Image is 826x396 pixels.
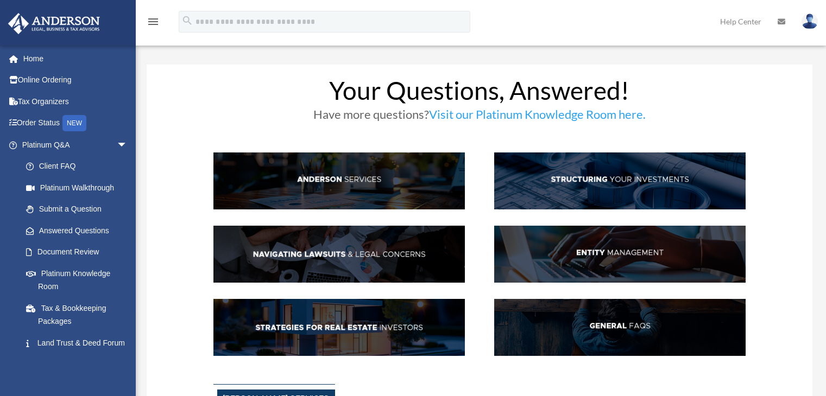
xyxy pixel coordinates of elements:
[62,115,86,131] div: NEW
[147,15,160,28] i: menu
[15,263,144,297] a: Platinum Knowledge Room
[8,48,144,69] a: Home
[8,112,144,135] a: Order StatusNEW
[494,299,746,356] img: GenFAQ_hdr
[147,19,160,28] a: menu
[15,297,144,332] a: Tax & Bookkeeping Packages
[15,199,144,220] a: Submit a Question
[181,15,193,27] i: search
[117,134,138,156] span: arrow_drop_down
[8,134,144,156] a: Platinum Q&Aarrow_drop_down
[494,226,746,283] img: EntManag_hdr
[213,299,465,356] img: StratsRE_hdr
[429,107,646,127] a: Visit our Platinum Knowledge Room here.
[213,78,746,108] h1: Your Questions, Answered!
[802,14,818,29] img: User Pic
[15,332,144,354] a: Land Trust & Deed Forum
[494,152,746,209] img: StructInv_hdr
[15,241,144,263] a: Document Review
[8,91,144,112] a: Tax Organizers
[15,354,144,375] a: Portal Feedback
[8,69,144,91] a: Online Ordering
[15,177,144,199] a: Platinum Walkthrough
[5,13,103,34] img: Anderson Advisors Platinum Portal
[15,156,138,177] a: Client FAQ
[213,152,465,209] img: AndServ_hdr
[213,226,465,283] img: NavLaw_hdr
[15,220,144,241] a: Answered Questions
[213,108,746,126] h3: Have more questions?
